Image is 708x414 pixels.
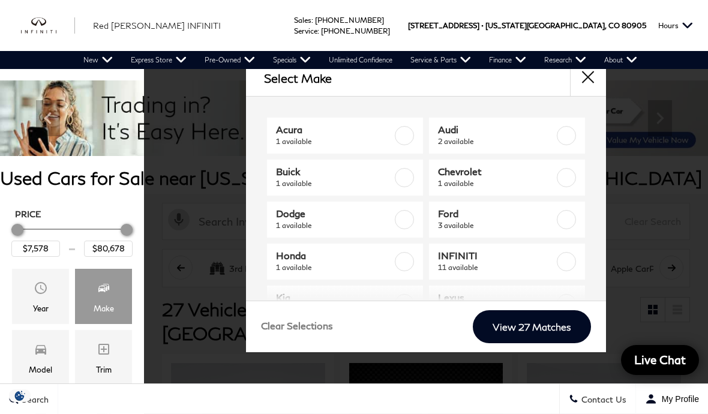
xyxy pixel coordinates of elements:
a: View 27 Matches [473,310,591,343]
span: Acura [276,124,394,136]
span: My Profile [657,394,699,404]
a: Honda1 available [267,244,423,280]
span: INFINITI [438,250,556,262]
span: : [311,16,313,25]
a: Red [PERSON_NAME] INFINITI [93,19,221,32]
span: Make [97,278,111,302]
div: ModelModel [12,330,69,385]
h2: Select Make [264,71,332,85]
span: Sales [294,16,311,25]
a: Ford3 available [429,202,585,238]
span: Live Chat [628,352,692,367]
div: Price [11,220,133,256]
span: Lexus [438,292,556,304]
div: Minimum Price [11,224,23,236]
span: 2 available [438,136,556,148]
a: Pre-Owned [196,51,264,69]
a: Express Store [122,51,196,69]
a: Research [535,51,595,69]
span: Model [34,339,48,363]
a: INFINITI11 available [429,244,585,280]
a: Unlimited Confidence [320,51,401,69]
span: Audi [438,124,556,136]
span: Service [294,26,317,35]
a: Specials [264,51,320,69]
button: close [570,60,606,96]
a: About [595,51,646,69]
div: Make [94,302,114,315]
div: TrimTrim [75,330,132,385]
span: 1 available [276,262,394,274]
a: Live Chat [621,345,699,375]
span: Ford [438,208,556,220]
a: infiniti [21,17,75,34]
a: Finance [480,51,535,69]
span: Red [PERSON_NAME] INFINITI [93,20,221,31]
input: Maximum [84,241,133,256]
span: : [317,26,319,35]
span: 11 available [438,262,556,274]
a: Service & Parts [401,51,480,69]
div: Previous [36,100,60,136]
span: Kia [276,292,394,304]
div: Year [33,302,49,315]
a: Lexus1 available [429,286,585,322]
div: MakeMake [75,269,132,324]
div: Model [29,363,52,376]
span: Chevrolet [438,166,556,178]
img: Opt-Out Icon [6,389,34,402]
span: 1 available [276,136,394,148]
a: [PHONE_NUMBER] [321,26,390,35]
section: Click to Open Cookie Consent Modal [6,389,34,402]
span: Honda [276,250,394,262]
nav: Main Navigation [74,51,646,69]
span: Dodge [276,208,394,220]
span: 1 available [438,178,556,190]
a: Clear Selections [261,320,333,334]
div: Maximum Price [121,224,133,236]
a: Acura1 available [267,118,423,154]
img: INFINITI [21,17,75,34]
span: 1 available [276,220,394,232]
span: 1 available [276,178,394,190]
a: New [74,51,122,69]
span: Year [34,278,48,302]
input: Minimum [11,241,60,256]
a: [STREET_ADDRESS] • [US_STATE][GEOGRAPHIC_DATA], CO 80905 [408,21,646,30]
a: [PHONE_NUMBER] [315,16,384,25]
button: Open user profile menu [636,384,708,414]
div: YearYear [12,269,69,324]
span: Search [19,394,49,404]
span: Trim [97,339,111,363]
a: Dodge1 available [267,202,423,238]
a: Audi2 available [429,118,585,154]
span: 3 available [438,220,556,232]
a: Buick1 available [267,160,423,196]
span: Contact Us [578,394,626,404]
div: Trim [96,363,112,376]
span: Buick [276,166,394,178]
a: Chevrolet1 available [429,160,585,196]
a: Kia1 available [267,286,423,322]
h5: Price [15,209,129,220]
